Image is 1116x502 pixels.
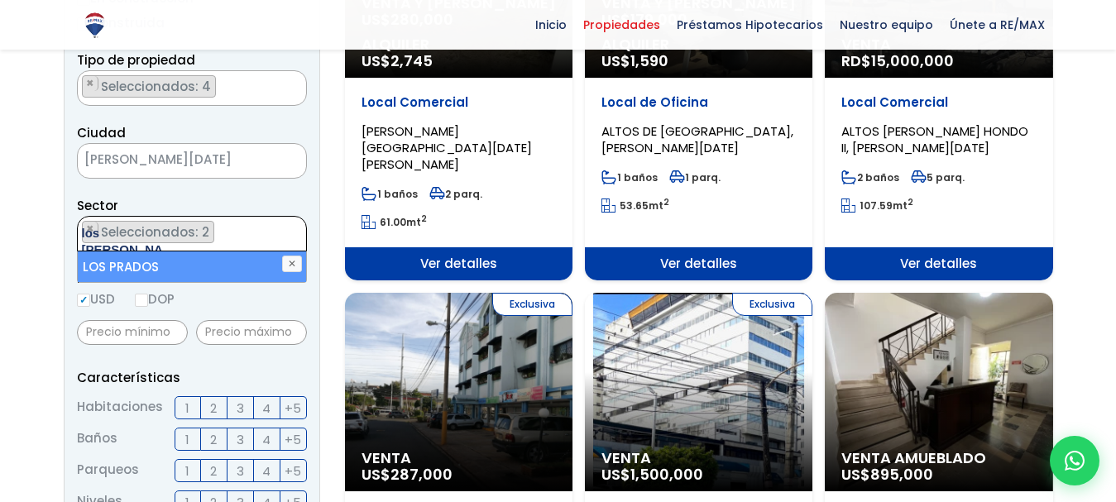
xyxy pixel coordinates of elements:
[135,294,148,307] input: DOP
[601,464,703,485] span: US$
[78,71,87,107] textarea: Search
[601,450,796,466] span: Venta
[630,50,668,71] span: 1,590
[492,293,572,316] span: Exclusiva
[601,50,668,71] span: US$
[841,464,933,485] span: US$
[77,124,126,141] span: Ciudad
[262,398,271,418] span: 4
[870,464,933,485] span: 895,000
[841,50,954,71] span: RD$
[196,320,307,345] input: Precio máximo
[841,450,1036,466] span: Venta Amueblado
[841,94,1036,111] p: Local Comercial
[77,459,139,482] span: Parqueos
[77,396,163,419] span: Habitaciones
[601,170,658,184] span: 1 baños
[841,170,899,184] span: 2 baños
[77,51,195,69] span: Tipo de propiedad
[282,256,302,272] button: ✕
[911,170,965,184] span: 5 parq.
[262,461,271,481] span: 4
[210,461,217,481] span: 2
[288,75,298,92] button: Remove all items
[285,461,301,481] span: +5
[825,247,1052,280] span: Ver detalles
[210,429,217,450] span: 2
[237,461,244,481] span: 3
[78,148,265,171] span: SANTO DOMINGO DE GUZMÁN
[421,213,427,225] sup: 2
[265,148,290,175] button: Remove all items
[871,50,954,71] span: 15,000,000
[345,247,572,280] span: Ver detalles
[732,293,812,316] span: Exclusiva
[362,187,418,201] span: 1 baños
[630,464,703,485] span: 1,500,000
[601,198,669,213] span: mt
[601,122,793,156] span: ALTOS DE [GEOGRAPHIC_DATA], [PERSON_NAME][DATE]
[380,215,406,229] span: 61.00
[362,94,556,111] p: Local Comercial
[860,198,893,213] span: 107.59
[390,464,453,485] span: 287,000
[77,197,118,214] span: Sector
[908,196,913,208] sup: 2
[237,429,244,450] span: 3
[185,398,189,418] span: 1
[362,464,453,485] span: US$
[281,154,290,169] span: ×
[82,75,216,98] li: LOCAL COMERCIAL
[285,398,301,418] span: +5
[669,170,721,184] span: 1 parq.
[362,50,433,71] span: US$
[620,198,649,213] span: 53.65
[663,196,669,208] sup: 2
[285,429,301,450] span: +5
[77,143,307,179] span: SANTO DOMINGO DE GUZMÁN
[362,450,556,466] span: Venta
[390,50,433,71] span: 2,745
[77,320,188,345] input: Precio mínimo
[99,78,215,95] span: Seleccionados: 4
[585,247,812,280] span: Ver detalles
[362,122,532,173] span: [PERSON_NAME][GEOGRAPHIC_DATA][DATE][PERSON_NAME]
[77,428,117,451] span: Baños
[841,198,913,213] span: mt
[86,76,94,91] span: ×
[77,289,115,309] label: USD
[185,429,189,450] span: 1
[668,12,831,37] span: Préstamos Hipotecarios
[288,221,298,237] button: Remove all items
[527,12,575,37] span: Inicio
[289,76,297,91] span: ×
[80,11,109,40] img: Logo de REMAX
[77,294,90,307] input: USD
[831,12,941,37] span: Nuestro equipo
[289,222,297,237] span: ×
[941,12,1053,37] span: Únete a RE/MAX
[362,215,427,229] span: mt
[262,429,271,450] span: 4
[135,289,175,309] label: DOP
[77,367,307,388] p: Características
[575,12,668,37] span: Propiedades
[429,187,482,201] span: 2 parq.
[185,461,189,481] span: 1
[237,398,244,418] span: 3
[601,94,796,111] p: Local de Oficina
[78,251,306,282] li: LOS PRADOS
[841,122,1028,156] span: ALTOS [PERSON_NAME] HONDO II, [PERSON_NAME][DATE]
[210,398,217,418] span: 2
[78,217,171,252] textarea: Search
[83,76,98,91] button: Remove item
